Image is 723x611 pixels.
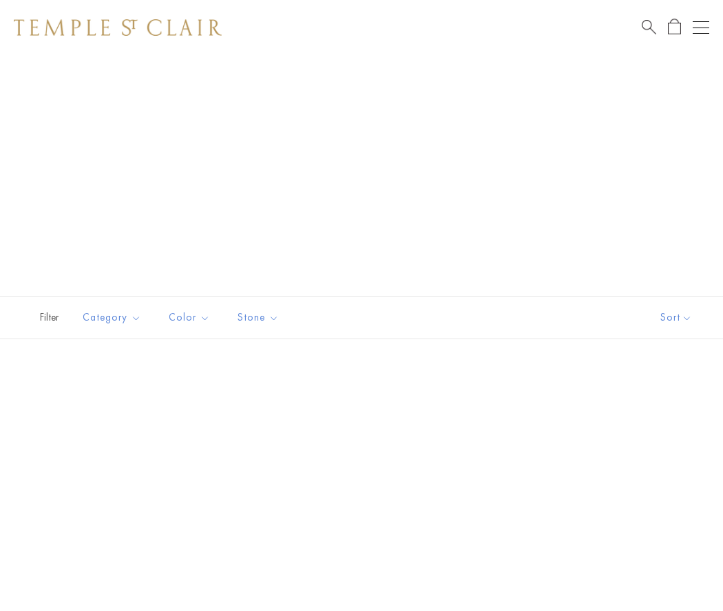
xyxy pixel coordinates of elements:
[227,302,289,333] button: Stone
[693,19,709,36] button: Open navigation
[629,297,723,339] button: Show sort by
[668,19,681,36] a: Open Shopping Bag
[158,302,220,333] button: Color
[642,19,656,36] a: Search
[162,309,220,326] span: Color
[231,309,289,326] span: Stone
[14,19,222,36] img: Temple St. Clair
[72,302,151,333] button: Category
[76,309,151,326] span: Category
